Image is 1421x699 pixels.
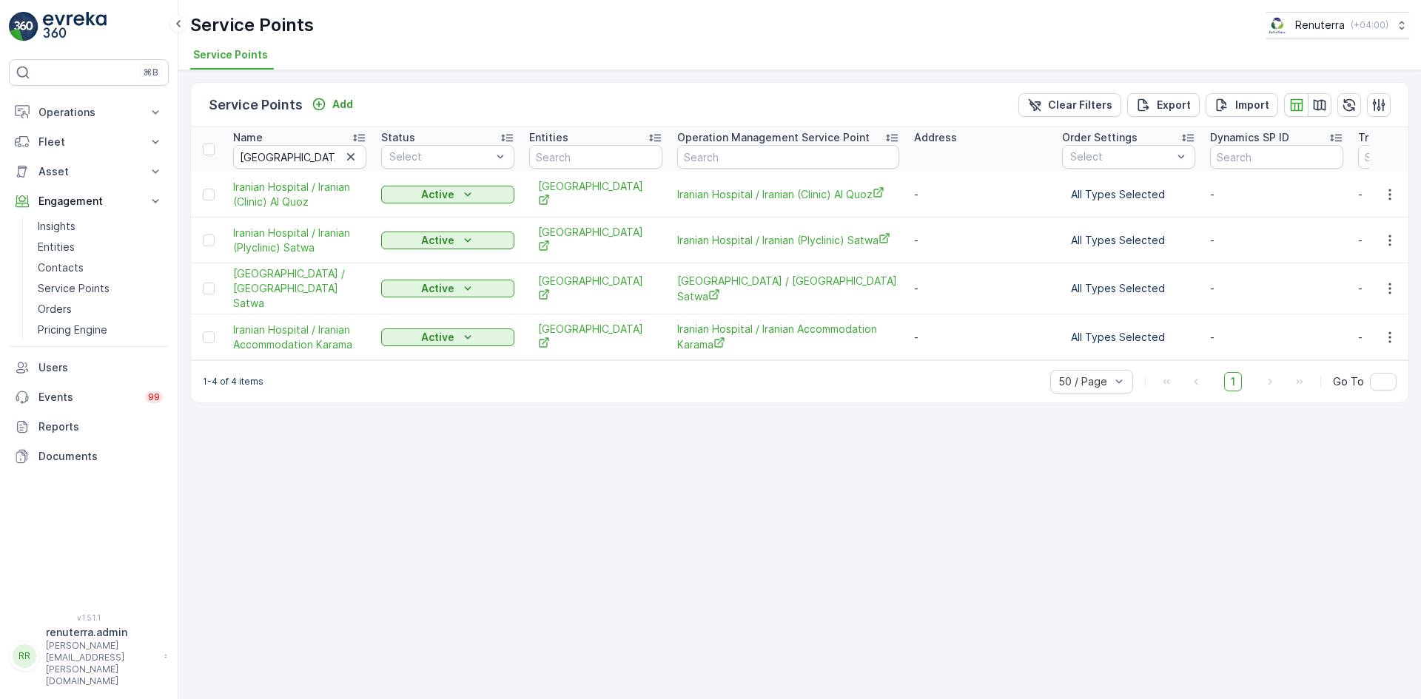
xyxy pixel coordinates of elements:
[1071,187,1186,202] p: All Types Selected
[306,95,359,113] button: Add
[381,328,514,346] button: Active
[421,281,454,296] p: Active
[233,226,366,255] a: Iranian Hospital / Iranian (Plyclinic) Satwa
[914,130,957,145] p: Address
[32,299,169,320] a: Orders
[190,13,314,37] p: Service Points
[538,179,654,209] a: Iranian Hospital
[13,644,36,668] div: RR
[203,376,263,388] p: 1-4 of 4 items
[9,98,169,127] button: Operations
[421,187,454,202] p: Active
[538,225,654,255] span: [GEOGRAPHIC_DATA]
[1295,18,1345,33] p: Renuterra
[677,274,899,304] span: [GEOGRAPHIC_DATA] / [GEOGRAPHIC_DATA] Satwa
[381,280,514,297] button: Active
[1127,93,1200,117] button: Export
[144,67,158,78] p: ⌘B
[233,180,366,209] a: Iranian Hospital / Iranian (Clinic) Al Quoz
[1333,374,1364,389] span: Go To
[421,233,454,248] p: Active
[9,12,38,41] img: logo
[209,95,303,115] p: Service Points
[381,232,514,249] button: Active
[1224,372,1242,391] span: 1
[38,323,107,337] p: Pricing Engine
[421,330,454,345] p: Active
[38,260,84,275] p: Contacts
[1018,93,1121,117] button: Clear Filters
[538,322,654,352] span: [GEOGRAPHIC_DATA]
[1206,93,1278,117] button: Import
[1210,187,1343,202] p: -
[38,360,163,375] p: Users
[677,186,899,202] a: Iranian Hospital / Iranian (Clinic) Al Quoz
[9,382,169,412] a: Events99
[1071,330,1186,345] p: All Types Selected
[38,449,163,464] p: Documents
[233,145,366,169] input: Search
[32,216,169,237] a: Insights
[9,127,169,157] button: Fleet
[9,412,169,442] a: Reports
[203,234,215,246] div: Toggle Row Selected
[233,266,366,311] a: Iranian Hospital / Iranian Hospital Satwa
[193,47,268,62] span: Service Points
[38,419,163,434] p: Reports
[1210,330,1343,345] p: -
[538,274,654,304] a: Iranian Hospital
[46,640,157,687] p: [PERSON_NAME][EMAIL_ADDRESS][PERSON_NAME][DOMAIN_NAME]
[907,263,1055,314] td: -
[677,274,899,304] a: Iranian Hospital / Iranian Hospital Satwa
[1062,130,1138,145] p: Order Settings
[203,331,215,343] div: Toggle Row Selected
[38,281,110,296] p: Service Points
[1071,233,1186,248] p: All Types Selected
[233,323,366,352] a: Iranian Hospital / Iranian Accommodation Karama
[677,322,899,352] a: Iranian Hospital / Iranian Accommodation Karama
[38,105,139,120] p: Operations
[148,391,160,403] p: 99
[9,186,169,216] button: Engagement
[1157,98,1191,112] p: Export
[32,320,169,340] a: Pricing Engine
[1235,98,1269,112] p: Import
[32,257,169,278] a: Contacts
[38,135,139,149] p: Fleet
[389,149,491,164] p: Select
[233,266,366,311] span: [GEOGRAPHIC_DATA] / [GEOGRAPHIC_DATA] Satwa
[538,274,654,304] span: [GEOGRAPHIC_DATA]
[38,164,139,179] p: Asset
[1266,12,1409,38] button: Renuterra(+04:00)
[529,130,568,145] p: Entities
[32,237,169,257] a: Entities
[907,172,1055,217] td: -
[538,322,654,352] a: Iranian Hospital
[1210,281,1343,296] p: -
[1210,145,1343,169] input: Search
[1210,233,1343,248] p: -
[38,194,139,209] p: Engagement
[46,625,157,640] p: renuterra.admin
[1070,149,1172,164] p: Select
[9,442,169,471] a: Documents
[538,225,654,255] a: Iranian Hospital
[203,283,215,294] div: Toggle Row Selected
[677,232,899,248] a: Iranian Hospital / Iranian (Plyclinic) Satwa
[677,130,870,145] p: Operation Management Service Point
[43,12,107,41] img: logo_light-DOdMpM7g.png
[538,179,654,209] span: [GEOGRAPHIC_DATA]
[907,314,1055,360] td: -
[9,157,169,186] button: Asset
[203,189,215,200] div: Toggle Row Selected
[1048,98,1112,112] p: Clear Filters
[1210,130,1289,145] p: Dynamics SP ID
[381,130,415,145] p: Status
[529,145,662,169] input: Search
[9,625,169,687] button: RRrenuterra.admin[PERSON_NAME][EMAIL_ADDRESS][PERSON_NAME][DOMAIN_NAME]
[1266,17,1289,33] img: Screenshot_2024-07-26_at_13.33.01.png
